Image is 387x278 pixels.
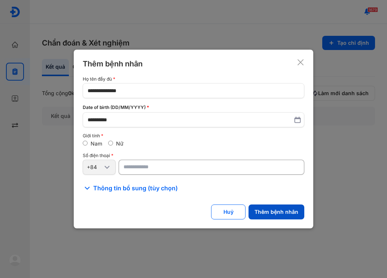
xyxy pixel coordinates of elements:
button: Thêm bệnh nhân [249,204,304,219]
div: Số điện thoại [83,153,304,158]
div: Date of birth (DD/MM/YYYY) [83,104,304,111]
span: Thông tin bổ sung (tùy chọn) [93,184,178,193]
div: Thêm bệnh nhân [83,59,143,69]
div: +84 [87,164,103,171]
label: Nam [91,140,102,147]
div: Giới tính [83,133,304,138]
label: Nữ [116,140,124,147]
div: Họ tên đầy đủ [83,76,304,82]
button: Huỷ [211,204,246,219]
